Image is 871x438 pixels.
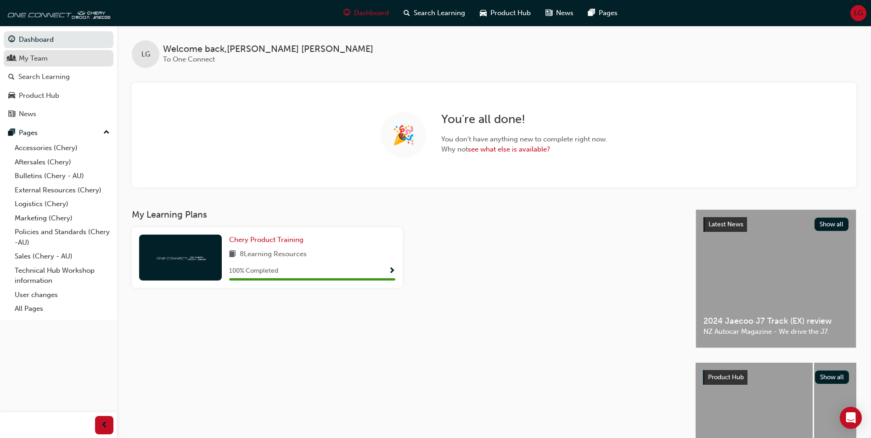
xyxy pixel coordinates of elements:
button: Show all [815,371,849,384]
span: prev-icon [101,420,108,431]
a: Accessories (Chery) [11,141,113,155]
span: search-icon [8,73,15,81]
span: news-icon [545,7,552,19]
a: Dashboard [4,31,113,48]
a: Logistics (Chery) [11,197,113,211]
a: Sales (Chery - AU) [11,249,113,264]
span: car-icon [8,92,15,100]
div: Product Hub [19,90,59,101]
a: Aftersales (Chery) [11,155,113,169]
div: News [19,109,36,119]
a: see what else is available? [468,145,550,153]
a: search-iconSearch Learning [396,4,472,22]
button: Show all [815,218,849,231]
button: LG [850,5,866,21]
span: You don ' t have anything new to complete right now. [441,134,607,145]
span: LG [141,49,150,60]
a: pages-iconPages [581,4,625,22]
h2: You ' re all done! [441,112,607,127]
span: Why not [441,144,607,155]
a: Policies and Standards (Chery -AU) [11,225,113,249]
h3: My Learning Plans [132,209,681,220]
button: DashboardMy TeamSearch LearningProduct HubNews [4,29,113,124]
span: news-icon [8,110,15,118]
span: Show Progress [388,267,395,275]
span: Dashboard [354,8,389,18]
span: 100 % Completed [229,266,278,276]
img: oneconnect [155,253,206,262]
span: LG [854,8,863,18]
span: guage-icon [8,36,15,44]
span: 🎉 [392,130,415,140]
div: Pages [19,128,38,138]
a: Marketing (Chery) [11,211,113,225]
a: Search Learning [4,68,113,85]
span: Search Learning [414,8,465,18]
button: Show Progress [388,265,395,277]
span: Chery Product Training [229,236,303,244]
span: book-icon [229,249,236,260]
a: News [4,106,113,123]
a: car-iconProduct Hub [472,4,538,22]
span: Welcome back , [PERSON_NAME] [PERSON_NAME] [163,44,373,55]
a: Technical Hub Workshop information [11,264,113,288]
a: Latest NewsShow all2024 Jaecoo J7 Track (EX) reviewNZ Autocar Magazine - We drive the J7. [696,209,856,348]
a: Bulletins (Chery - AU) [11,169,113,183]
a: All Pages [11,302,113,316]
span: guage-icon [343,7,350,19]
span: up-icon [103,127,110,139]
span: To One Connect [163,55,215,63]
a: Chery Product Training [229,235,307,245]
a: news-iconNews [538,4,581,22]
a: My Team [4,50,113,67]
span: News [556,8,573,18]
span: car-icon [480,7,487,19]
img: oneconnect [5,4,110,22]
a: Latest NewsShow all [703,217,849,232]
span: people-icon [8,55,15,63]
span: 2024 Jaecoo J7 Track (EX) review [703,316,849,326]
span: 8 Learning Resources [240,249,307,260]
span: pages-icon [8,129,15,137]
a: guage-iconDashboard [336,4,396,22]
span: NZ Autocar Magazine - We drive the J7. [703,326,849,337]
span: pages-icon [588,7,595,19]
span: Product Hub [708,373,744,381]
a: User changes [11,288,113,302]
span: Latest News [708,220,743,228]
div: Open Intercom Messenger [840,407,862,429]
button: Pages [4,124,113,141]
span: Pages [599,8,618,18]
div: Search Learning [18,72,70,82]
a: Product Hub [4,87,113,104]
span: Product Hub [490,8,531,18]
span: search-icon [404,7,410,19]
a: External Resources (Chery) [11,183,113,197]
div: My Team [19,53,48,64]
a: Product HubShow all [703,370,849,385]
